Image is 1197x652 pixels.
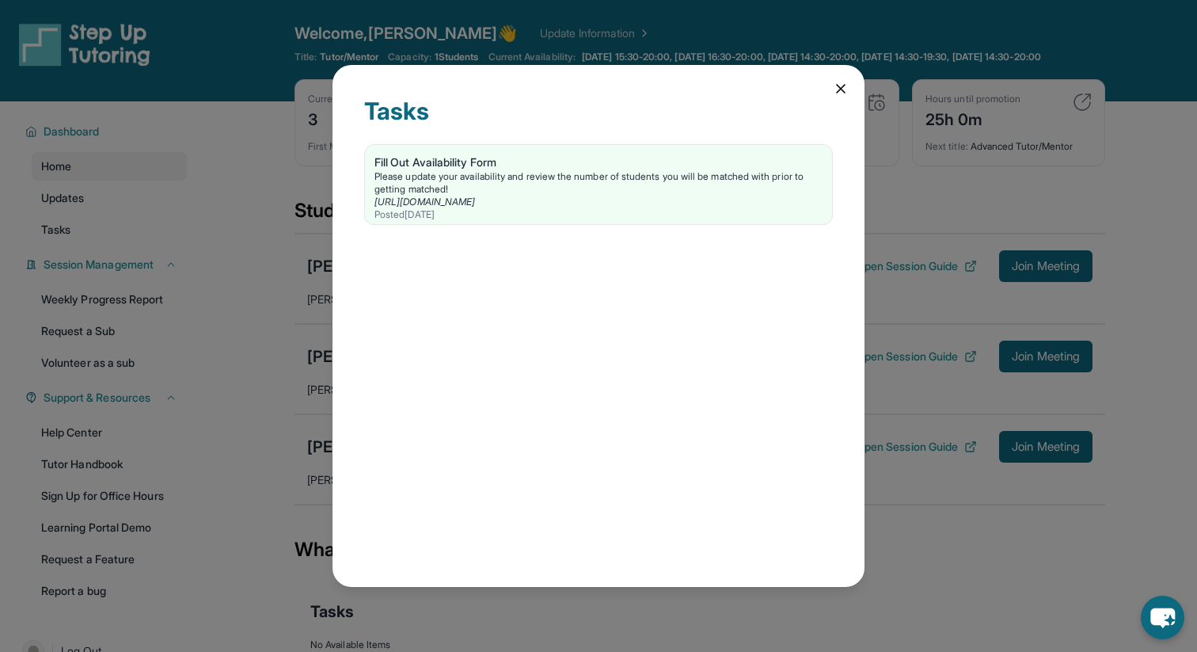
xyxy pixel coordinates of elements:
a: [URL][DOMAIN_NAME] [374,196,475,208]
div: Posted [DATE] [374,208,823,221]
div: Tasks [364,97,833,144]
div: Fill Out Availability Form [374,154,823,170]
button: chat-button [1141,596,1184,639]
a: Fill Out Availability FormPlease update your availability and review the number of students you w... [365,145,832,224]
div: Please update your availability and review the number of students you will be matched with prior ... [374,170,823,196]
